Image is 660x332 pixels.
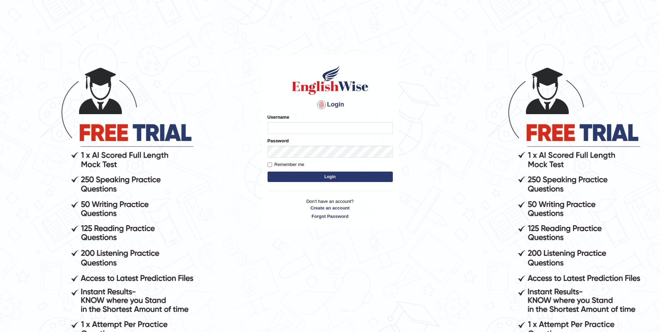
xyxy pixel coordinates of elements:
[268,198,393,220] p: Don't have an account?
[268,137,289,144] label: Password
[268,161,304,168] label: Remember me
[268,172,393,182] button: Login
[268,163,272,167] input: Remember me
[268,114,289,120] label: Username
[268,213,393,220] a: Forgot Password
[268,205,393,211] a: Create an account
[291,64,370,96] img: Logo of English Wise sign in for intelligent practice with AI
[268,99,393,110] h4: Login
